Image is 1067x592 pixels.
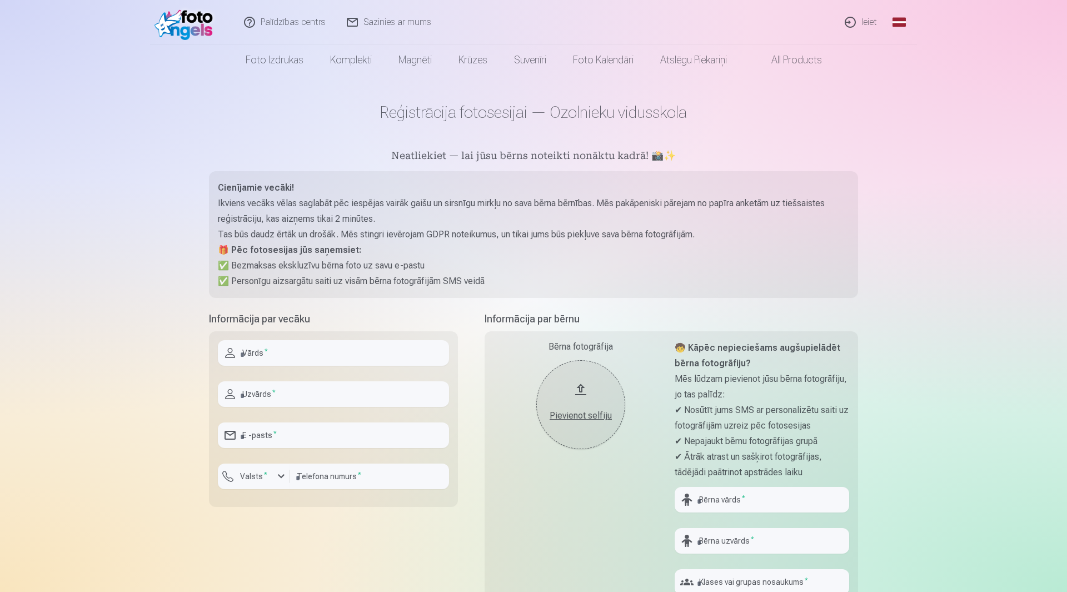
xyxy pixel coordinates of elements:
[740,44,835,76] a: All products
[232,44,317,76] a: Foto izdrukas
[675,434,849,449] p: ✔ Nepajaukt bērnu fotogrāfijas grupā
[218,258,849,273] p: ✅ Bezmaksas ekskluzīvu bērna foto uz savu e-pastu
[385,44,445,76] a: Magnēti
[675,371,849,402] p: Mēs lūdzam pievienot jūsu bērna fotogrāfiju, jo tas palīdz:
[547,409,614,422] div: Pievienot selfiju
[209,102,858,122] h1: Reģistrācija fotosesijai — Ozolnieku vidusskola
[647,44,740,76] a: Atslēgu piekariņi
[536,360,625,449] button: Pievienot selfiju
[218,464,290,489] button: Valsts*
[209,311,458,327] h5: Informācija par vecāku
[154,4,218,40] img: /fa1
[501,44,560,76] a: Suvenīri
[218,273,849,289] p: ✅ Personīgu aizsargātu saiti uz visām bērna fotogrāfijām SMS veidā
[493,340,668,354] div: Bērna fotogrāfija
[218,245,361,255] strong: 🎁 Pēc fotosesijas jūs saņemsiet:
[218,182,294,193] strong: Cienījamie vecāki!
[560,44,647,76] a: Foto kalendāri
[218,227,849,242] p: Tas būs daudz ērtāk un drošāk. Mēs stingri ievērojam GDPR noteikumus, un tikai jums būs piekļuve ...
[236,471,272,482] label: Valsts
[675,342,840,369] strong: 🧒 Kāpēc nepieciešams augšupielādēt bērna fotogrāfiju?
[445,44,501,76] a: Krūzes
[209,149,858,165] h5: Neatliekiet — lai jūsu bērns noteikti nonāktu kadrā! 📸✨
[675,402,849,434] p: ✔ Nosūtīt jums SMS ar personalizētu saiti uz fotogrāfijām uzreiz pēc fotosesijas
[317,44,385,76] a: Komplekti
[485,311,858,327] h5: Informācija par bērnu
[218,196,849,227] p: Ikviens vecāks vēlas saglabāt pēc iespējas vairāk gaišu un sirsnīgu mirkļu no sava bērna bērnības...
[675,449,849,480] p: ✔ Ātrāk atrast un sašķirot fotogrāfijas, tādējādi paātrinot apstrādes laiku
